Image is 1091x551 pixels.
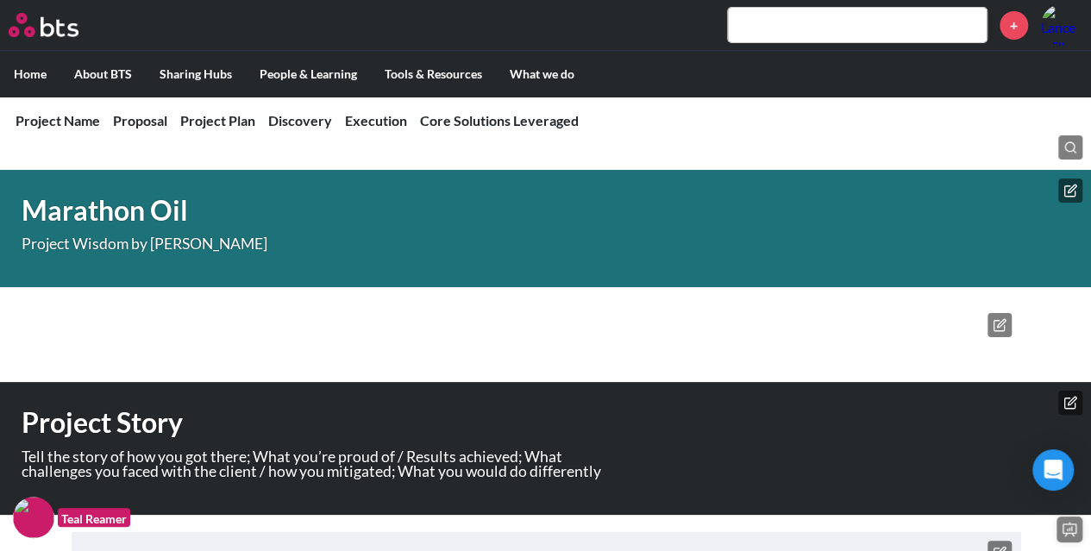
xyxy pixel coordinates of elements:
[9,13,78,37] img: BTS Logo
[1000,11,1028,40] a: +
[22,191,755,230] h1: Marathon Oil
[58,508,130,528] figcaption: Teal Reamer
[371,52,496,97] label: Tools & Resources
[345,112,407,128] a: Execution
[1058,178,1082,203] button: Edit hero
[113,112,167,128] a: Proposal
[988,313,1012,337] button: Edit text box
[420,112,579,128] a: Core Solutions Leveraged
[1041,4,1082,46] img: Lance Wilke
[22,449,608,479] p: Tell the story of how you got there; What you’re proud of / Results achieved; What challenges you...
[60,52,146,97] label: About BTS
[16,112,100,128] a: Project Name
[1058,391,1082,415] button: Edit hero
[268,112,332,128] a: Discovery
[180,112,255,128] a: Project Plan
[9,13,110,37] a: Go home
[496,52,588,97] label: What we do
[22,404,755,442] h1: Project Story
[1032,449,1074,491] div: Open Intercom Messenger
[22,236,608,252] p: Project Wisdom by [PERSON_NAME]
[13,497,54,538] img: F
[246,52,371,97] label: People & Learning
[1041,4,1082,46] a: Profile
[146,52,246,97] label: Sharing Hubs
